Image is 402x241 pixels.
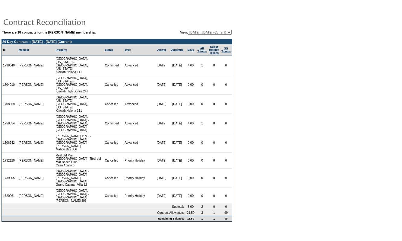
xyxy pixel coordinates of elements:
td: 0 [196,133,208,153]
td: 13.50 [185,216,196,221]
td: 20 Day Contract :: [DATE] - [DATE] (Current) [2,39,232,44]
td: 0 [220,114,232,133]
td: Cancelled [104,75,124,95]
td: [DATE] [169,188,185,204]
td: [DATE] [169,133,185,153]
td: [DATE] [169,153,185,169]
td: [DATE] [169,169,185,188]
td: Cancelled [104,188,124,204]
td: 1758854 [2,114,17,133]
td: Subtotal: [2,204,185,210]
td: [PERSON_NAME] [17,56,45,75]
td: [DATE] [154,169,169,188]
td: Cancelled [104,169,124,188]
td: [PERSON_NAME] [17,133,45,153]
a: SGTokens [221,47,231,53]
a: Arrival [157,48,166,51]
a: Departure [171,48,184,51]
td: Priority Holiday [123,169,154,188]
td: Remaining Balance: [2,216,185,221]
td: [DATE] [154,114,169,133]
td: 0.00 [185,133,196,153]
td: 0 [208,169,220,188]
td: 0 [208,204,220,210]
td: 0 [208,56,220,75]
td: View: [150,30,232,35]
a: Days [187,48,194,51]
td: 0 [220,188,232,204]
td: [PERSON_NAME] [17,153,45,169]
td: [GEOGRAPHIC_DATA] - [GEOGRAPHIC_DATA][PERSON_NAME], [GEOGRAPHIC_DATA] Grand Cayman Villa 12 [55,169,104,188]
td: 1 [196,114,208,133]
td: 0 [208,188,220,204]
td: 0 [208,75,220,95]
td: Advanced [123,75,154,95]
td: 2 [196,204,208,210]
td: [PERSON_NAME] [17,95,45,114]
td: 1738640 [2,56,17,75]
td: [DATE] [169,75,185,95]
td: Id [2,44,17,56]
td: 0 [196,153,208,169]
td: [PERSON_NAME] [17,188,45,204]
td: 0 [208,133,220,153]
td: 1720961 [2,188,17,204]
td: 0.00 [185,75,196,95]
td: 0 [220,153,232,169]
td: [GEOGRAPHIC_DATA], [GEOGRAPHIC_DATA] - [GEOGRAPHIC_DATA], [GEOGRAPHIC_DATA] [GEOGRAPHIC_DATA] [55,114,104,133]
td: 99 [220,210,232,216]
td: Advanced [123,56,154,75]
td: [GEOGRAPHIC_DATA], [US_STATE] - [GEOGRAPHIC_DATA], [US_STATE] Kiawah Halona 111 [55,95,104,114]
td: 0 [208,114,220,133]
td: [DATE] [169,56,185,75]
td: 21.50 [185,210,196,216]
td: 1 [196,56,208,75]
td: 4.00 [185,56,196,75]
td: Advanced [123,95,154,114]
td: 1704010 [2,75,17,95]
a: Member [19,48,29,51]
td: 0 [196,169,208,188]
td: 0 [196,75,208,95]
td: 3 [196,210,208,216]
td: [PERSON_NAME] [17,169,45,188]
td: 0 [208,153,220,169]
a: Type [125,48,131,51]
td: [DATE] [154,133,169,153]
td: [PERSON_NAME], B.V.I. - [GEOGRAPHIC_DATA] [GEOGRAPHIC_DATA][PERSON_NAME] Mahoe Bay 306 [55,133,104,153]
a: ARTokens [198,47,207,53]
td: [DATE] [169,114,185,133]
td: 0.00 [185,188,196,204]
td: Confirmed [104,56,124,75]
td: 0 [208,95,220,114]
td: Confirmed [104,114,124,133]
a: Select HolidayTokens [209,45,219,54]
td: 0.00 [185,153,196,169]
td: 1732120 [2,153,17,169]
img: pgTtlContractReconciliation.gif [3,16,124,28]
b: There are 18 contracts for the [PERSON_NAME] membership: [2,31,96,34]
td: Cancelled [104,95,124,114]
td: Cancelled [104,133,124,153]
td: [DATE] [154,75,169,95]
td: 8.00 [185,204,196,210]
td: [DATE] [154,153,169,169]
td: 0 [220,56,232,75]
td: 0 [220,133,232,153]
td: 0 [196,95,208,114]
td: 1708659 [2,95,17,114]
a: Property [56,48,67,51]
td: Priority Holiday [123,188,154,204]
td: [DATE] [154,95,169,114]
td: 0 [196,188,208,204]
td: [PERSON_NAME] [17,75,45,95]
td: Cancelled [104,153,124,169]
td: 4.00 [185,114,196,133]
td: Real del Mar, [GEOGRAPHIC_DATA] - Real del Mar Beach Club Casa Abanico [55,153,104,169]
td: [GEOGRAPHIC_DATA], [US_STATE] - [GEOGRAPHIC_DATA], [US_STATE] Kiawah High Dunes 247 [55,75,104,95]
td: 1 [208,216,220,221]
td: Contract Allowance: [2,210,185,216]
td: [DATE] [154,56,169,75]
td: Priority Holiday [123,153,154,169]
td: [GEOGRAPHIC_DATA], [GEOGRAPHIC_DATA] - [GEOGRAPHIC_DATA] [PERSON_NAME] 803 [55,188,104,204]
